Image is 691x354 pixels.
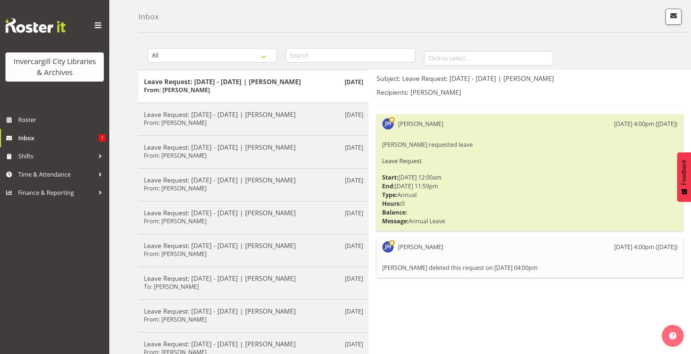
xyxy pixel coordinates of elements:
h5: Leave Request: [DATE] - [DATE] | [PERSON_NAME] [144,241,363,249]
div: [PERSON_NAME] deleted this request on [DATE] 04:00pm [382,261,678,274]
strong: Balance: [382,208,407,216]
span: Inbox [18,133,99,143]
input: Click to select... [424,51,553,66]
strong: Message: [382,217,409,225]
img: jillian-hunter11667.jpg [382,118,394,130]
strong: Hours: [382,200,401,208]
div: [PERSON_NAME] [398,243,443,251]
p: [DATE] [345,209,363,217]
h5: Leave Request: [DATE] - [DATE] | [PERSON_NAME] [144,110,363,118]
span: Shifts [18,151,95,162]
img: help-xxl-2.png [669,332,676,339]
span: Roster [18,114,106,125]
p: [DATE] [345,274,363,283]
p: [DATE] [345,78,363,86]
p: [DATE] [345,241,363,250]
h5: Leave Request: [DATE] - [DATE] | [PERSON_NAME] [144,274,363,282]
span: Finance & Reporting [18,187,95,198]
span: Feedback [681,160,687,185]
h5: Recipients: [PERSON_NAME] [377,88,683,96]
h6: From: [PERSON_NAME] [144,316,207,323]
p: [DATE] [345,307,363,316]
h6: From: [PERSON_NAME] [144,86,210,94]
input: Search [286,48,415,63]
h5: Subject: Leave Request: [DATE] - [DATE] | [PERSON_NAME] [377,74,683,82]
p: [DATE] [345,143,363,152]
div: [PERSON_NAME] requested leave [DATE] 12:00am [DATE] 11:59pm Annual 0 Annual Leave [382,138,678,227]
h5: Leave Request: [DATE] - [DATE] | [PERSON_NAME] [144,78,363,86]
strong: End: [382,182,395,190]
h6: From: [PERSON_NAME] [144,119,207,126]
h4: Inbox [138,12,159,21]
h6: To: [PERSON_NAME] [144,283,199,290]
img: jillian-hunter11667.jpg [382,241,394,253]
img: Rosterit website logo [5,18,66,33]
h6: From: [PERSON_NAME] [144,152,207,159]
p: [DATE] [345,176,363,185]
h6: Leave Request [382,158,678,164]
div: [DATE] 4:00pm ([DATE]) [614,119,678,128]
span: Time & Attendance [18,169,95,180]
h5: Leave Request: [DATE] - [DATE] | [PERSON_NAME] [144,176,363,184]
h6: From: [PERSON_NAME] [144,185,207,192]
p: [DATE] [345,340,363,349]
div: [DATE] 4:00pm ([DATE]) [614,243,678,251]
div: [PERSON_NAME] [398,119,443,128]
button: Feedback - Show survey [677,152,691,202]
h5: Leave Request: [DATE] - [DATE] | [PERSON_NAME] [144,307,363,315]
h5: Leave Request: [DATE] - [DATE] | [PERSON_NAME] [144,340,363,348]
h6: From: [PERSON_NAME] [144,217,207,225]
p: [DATE] [345,110,363,119]
strong: Type: [382,191,397,199]
div: Invercargill City Libraries & Archives [13,56,97,78]
h5: Leave Request: [DATE] - [DATE] | [PERSON_NAME] [144,209,363,217]
strong: Start: [382,173,398,181]
span: 1 [99,134,106,142]
h6: From: [PERSON_NAME] [144,250,207,257]
h5: Leave Request: [DATE] - [DATE] | [PERSON_NAME] [144,143,363,151]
